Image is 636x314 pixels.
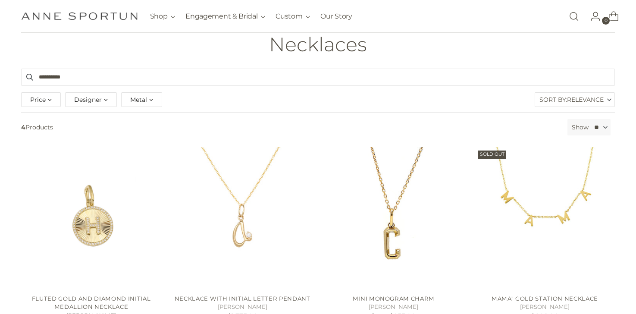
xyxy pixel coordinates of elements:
[21,123,25,131] b: 4
[353,295,435,302] a: Mini Monogram Charm
[185,7,265,26] button: Engagement & Bridal
[74,95,102,104] span: Designer
[269,34,367,55] h1: Necklaces
[175,295,310,302] a: Necklace with Initial Letter Pendant
[602,8,619,25] a: Open cart modal
[565,8,583,25] a: Open search modal
[572,123,589,132] label: Show
[276,7,310,26] button: Custom
[320,7,352,26] a: Our Story
[21,12,138,20] a: Anne Sportun Fine Jewellery
[583,8,601,25] a: Go to the account page
[21,147,162,288] a: FLUTED GOLD AND DIAMOND INITIAL MEDALLION NECKLACE
[535,93,614,107] label: Sort By:Relevance
[492,295,598,302] a: MAMA" GOLD STATION NECKLACE
[150,7,175,26] button: Shop
[567,93,604,107] span: Relevance
[32,295,150,311] a: FLUTED GOLD AND DIAMOND INITIAL MEDALLION NECKLACE
[323,147,464,288] a: Mini Monogram Charm
[172,303,313,311] h5: [PERSON_NAME]
[475,147,615,288] a: MAMA
[30,95,46,104] span: Price
[602,17,610,25] span: 0
[475,303,615,311] h5: [PERSON_NAME]
[323,303,464,311] h5: [PERSON_NAME]
[130,95,147,104] span: Metal
[18,119,564,135] span: Products
[21,69,615,86] input: Search products
[172,147,313,288] a: Necklace with Initial Letter Pendant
